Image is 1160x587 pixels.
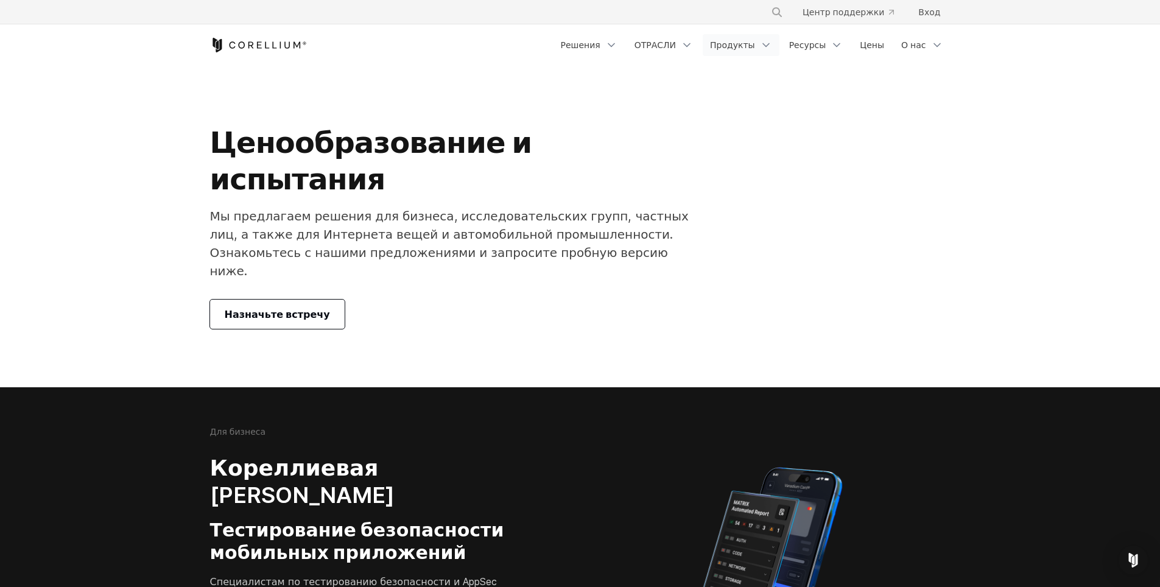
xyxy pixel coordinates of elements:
span: Назначьте встречу [225,307,330,322]
a: Назначьте встречу [210,300,345,329]
div: Откройте Интерком-Мессенджер [1119,546,1148,575]
h1: Ценообразование и испытания [210,124,695,197]
a: Вход [909,1,950,23]
a: Цены [852,34,891,56]
button: Поиск [766,1,788,23]
a: Дом Кореллиума [210,38,307,52]
div: Навигационное меню [554,34,951,56]
a: О нас [894,34,950,56]
h2: Кореллиевая [PERSON_NAME] [210,454,522,509]
a: Ресурсы [782,34,851,56]
h3: Тестирование безопасности мобильных приложений [210,519,522,564]
a: Центр поддержки [793,1,904,23]
h6: Для бизнеса [210,426,266,437]
a: ОТРАСЛИ [627,34,700,56]
div: Навигационное меню [756,1,951,23]
a: Продукты [703,34,779,56]
a: Решения [554,34,625,56]
p: Мы предлагаем решения для бизнеса, исследовательских групп, частных лиц, а также для Интернета ве... [210,207,695,280]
